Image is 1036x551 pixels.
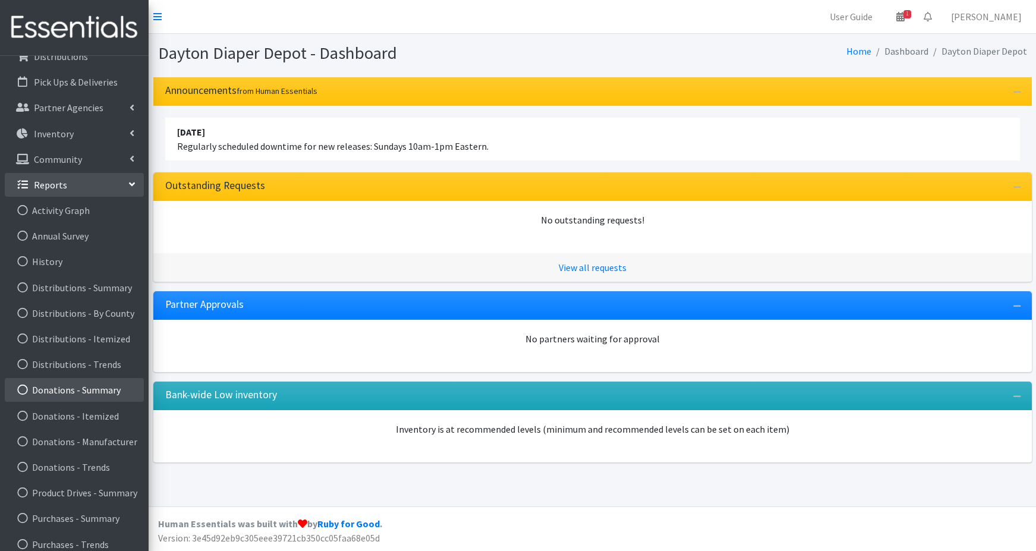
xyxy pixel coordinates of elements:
[165,298,244,311] h3: Partner Approvals
[887,5,914,29] a: 1
[5,8,144,48] img: HumanEssentials
[165,84,317,97] h3: Announcements
[5,122,144,146] a: Inventory
[5,70,144,94] a: Pick Ups & Deliveries
[165,213,1020,227] div: No outstanding requests!
[5,481,144,505] a: Product Drives - Summary
[34,179,67,191] p: Reports
[177,126,205,138] strong: [DATE]
[5,430,144,454] a: Donations - Manufacturer
[5,301,144,325] a: Distributions - By County
[5,506,144,530] a: Purchases - Summary
[158,518,382,530] strong: Human Essentials was built with by .
[5,455,144,479] a: Donations - Trends
[158,43,588,64] h1: Dayton Diaper Depot - Dashboard
[5,45,144,68] a: Distributions
[903,10,911,18] span: 1
[34,128,74,140] p: Inventory
[5,250,144,273] a: History
[237,86,317,96] small: from Human Essentials
[34,76,118,88] p: Pick Ups & Deliveries
[871,43,928,60] li: Dashboard
[5,404,144,428] a: Donations - Itemized
[165,118,1020,160] li: Regularly scheduled downtime for new releases: Sundays 10am-1pm Eastern.
[5,378,144,402] a: Donations - Summary
[559,262,626,273] a: View all requests
[165,180,265,192] h3: Outstanding Requests
[5,327,144,351] a: Distributions - Itemized
[34,153,82,165] p: Community
[34,102,103,114] p: Partner Agencies
[34,51,88,62] p: Distributions
[317,518,380,530] a: Ruby for Good
[165,422,1020,436] p: Inventory is at recommended levels (minimum and recommended levels can be set on each item)
[941,5,1031,29] a: [PERSON_NAME]
[5,199,144,222] a: Activity Graph
[158,532,380,544] span: Version: 3e45d92eb9c305eee39721cb350cc05faa68e05d
[5,147,144,171] a: Community
[5,276,144,300] a: Distributions - Summary
[5,352,144,376] a: Distributions - Trends
[928,43,1027,60] li: Dayton Diaper Depot
[5,96,144,119] a: Partner Agencies
[165,332,1020,346] div: No partners waiting for approval
[5,173,144,197] a: Reports
[820,5,882,29] a: User Guide
[846,45,871,57] a: Home
[165,389,277,401] h3: Bank-wide Low inventory
[5,224,144,248] a: Annual Survey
